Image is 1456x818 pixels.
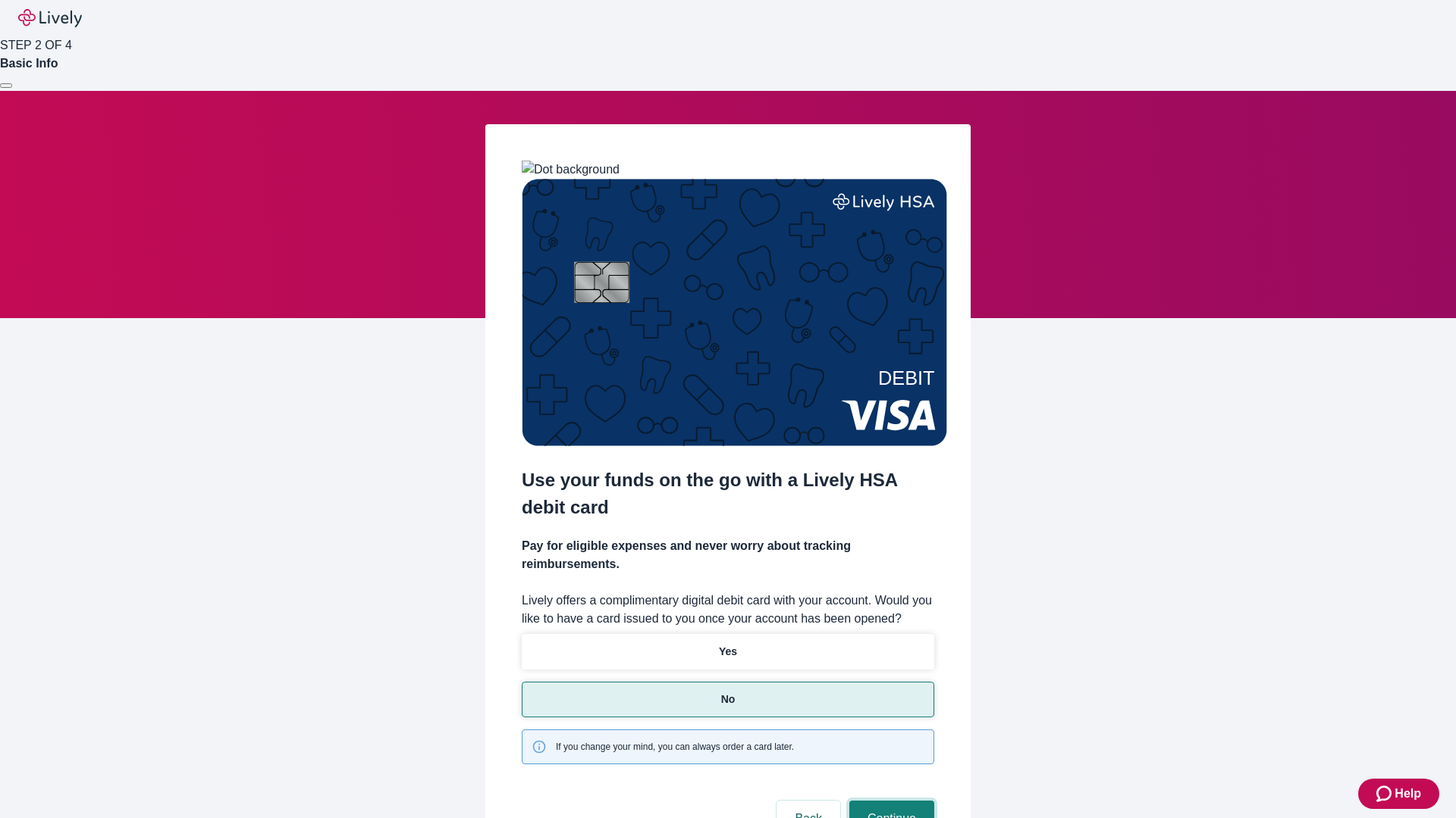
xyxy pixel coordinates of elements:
h4: Pay for eligible expenses and never worry about tracking reimbursements. [522,537,934,573]
span: If you change your mind, you can always order a card later. [556,740,794,754]
p: No [721,692,736,707]
img: Lively [18,9,82,27]
img: Dot background [522,161,620,179]
button: Yes [522,634,934,670]
label: Lively offers a complimentary digital debit card with your account. Would you like to have a card... [522,592,934,628]
h2: Use your funds on the go with a Lively HSA debit card [522,467,934,521]
span: Help [1395,785,1421,803]
img: Debit card [522,179,947,446]
svg: Zendesk support icon [1376,785,1395,803]
p: Yes [719,644,737,660]
button: No [522,682,934,717]
button: Zendesk support iconHelp [1358,779,1439,809]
